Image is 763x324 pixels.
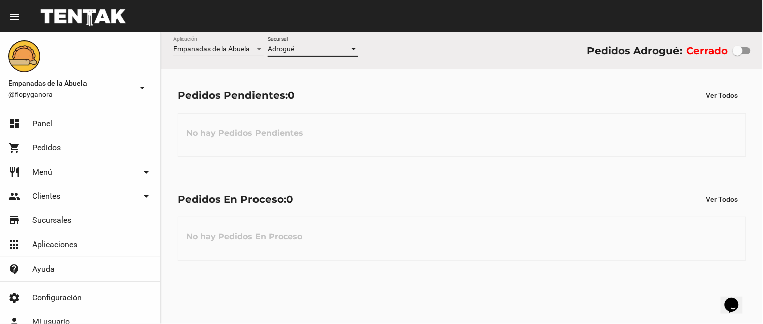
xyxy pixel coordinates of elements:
[32,293,82,303] span: Configuración
[286,193,293,205] span: 0
[268,45,294,53] span: Adrogué
[587,43,682,59] div: Pedidos Adrogué:
[8,263,20,275] mat-icon: contact_support
[32,119,52,129] span: Panel
[8,77,132,89] span: Empanadas de la Abuela
[173,45,250,53] span: Empanadas de la Abuela
[178,191,293,207] div: Pedidos En Proceso:
[698,86,746,104] button: Ver Todos
[140,166,152,178] mat-icon: arrow_drop_down
[687,43,728,59] label: Cerrado
[32,143,61,153] span: Pedidos
[8,190,20,202] mat-icon: people
[32,167,52,177] span: Menú
[178,222,310,252] h3: No hay Pedidos En Proceso
[32,264,55,274] span: Ayuda
[8,238,20,251] mat-icon: apps
[32,191,60,201] span: Clientes
[698,190,746,208] button: Ver Todos
[32,239,77,250] span: Aplicaciones
[721,284,753,314] iframe: chat widget
[136,82,148,94] mat-icon: arrow_drop_down
[706,195,738,203] span: Ver Todos
[32,215,71,225] span: Sucursales
[706,91,738,99] span: Ver Todos
[8,214,20,226] mat-icon: store
[140,190,152,202] mat-icon: arrow_drop_down
[8,142,20,154] mat-icon: shopping_cart
[8,40,40,72] img: f0136945-ed32-4f7c-91e3-a375bc4bb2c5.png
[8,89,132,99] span: @flopyganora
[8,11,20,23] mat-icon: menu
[178,87,295,103] div: Pedidos Pendientes:
[8,118,20,130] mat-icon: dashboard
[8,166,20,178] mat-icon: restaurant
[178,118,311,148] h3: No hay Pedidos Pendientes
[288,89,295,101] span: 0
[8,292,20,304] mat-icon: settings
